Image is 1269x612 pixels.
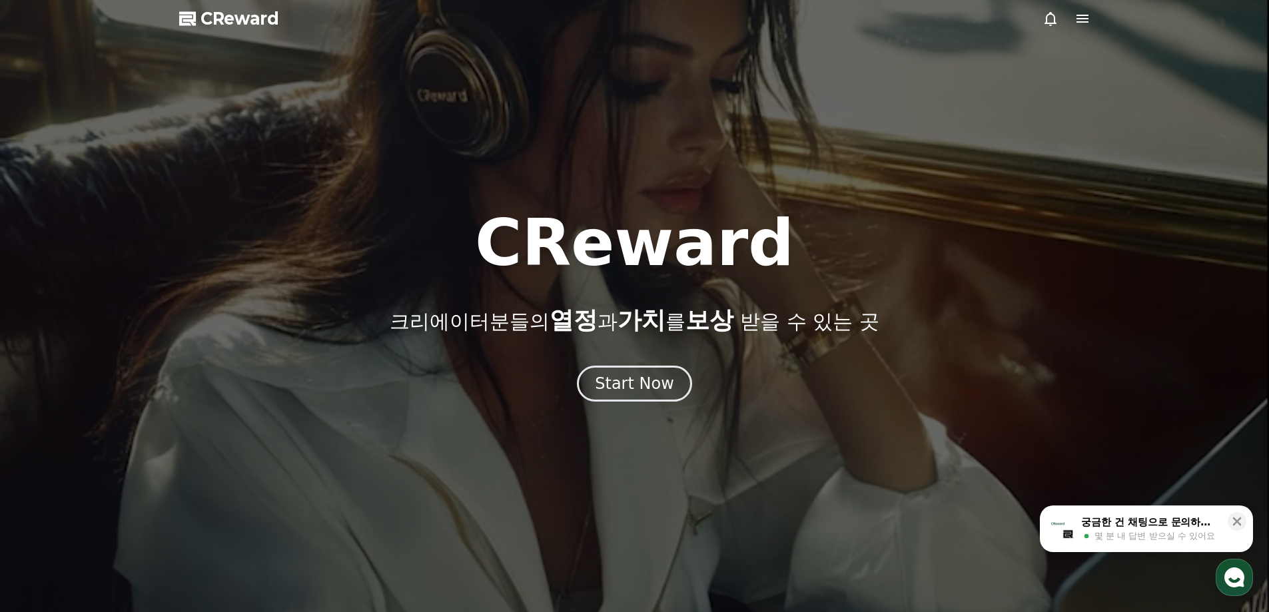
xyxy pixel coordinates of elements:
h1: CReward [475,211,794,275]
button: Start Now [577,366,692,402]
span: 보상 [685,306,733,334]
p: 크리에이터분들의 과 를 받을 수 있는 곳 [390,307,879,334]
div: Start Now [595,373,674,394]
span: 가치 [618,306,665,334]
span: CReward [201,8,279,29]
a: Start Now [577,379,692,392]
span: 열정 [550,306,598,334]
a: CReward [179,8,279,29]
